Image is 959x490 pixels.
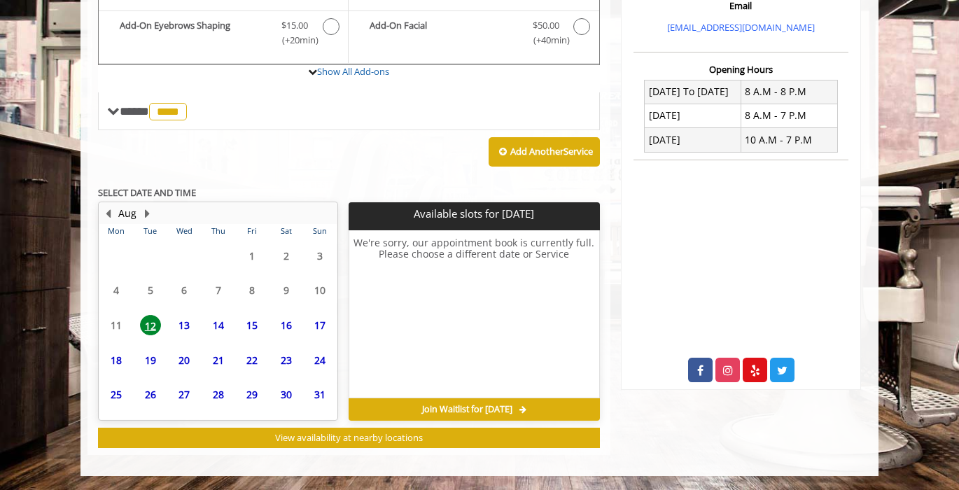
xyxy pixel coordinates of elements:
td: Select day14 [201,308,234,343]
span: 28 [208,384,229,405]
td: Select day15 [235,308,269,343]
td: 8 A.M - 8 P.M [741,80,837,104]
span: View availability at nearby locations [275,431,423,444]
b: Add-On Eyebrows Shaping [120,18,267,48]
td: Select day26 [133,377,167,412]
span: 14 [208,315,229,335]
td: Select day27 [167,377,201,412]
td: Select day29 [235,377,269,412]
span: Join Waitlist for [DATE] [422,404,512,415]
td: Select day25 [99,377,133,412]
label: Add-On Eyebrows Shaping [106,18,341,51]
button: Next Month [141,206,153,221]
span: $50.00 [533,18,559,33]
td: [DATE] [645,128,741,152]
td: 8 A.M - 7 P.M [741,104,837,127]
td: Select day18 [99,342,133,377]
label: Add-On Facial [356,18,591,51]
h6: We're sorry, our appointment book is currently full. Please choose a different date or Service [349,237,598,393]
button: Aug [118,206,136,221]
td: Select day21 [201,342,234,377]
span: 23 [276,350,297,370]
td: Select day22 [235,342,269,377]
td: [DATE] To [DATE] [645,80,741,104]
td: [DATE] [645,104,741,127]
span: 25 [106,384,127,405]
td: 10 A.M - 7 P.M [741,128,837,152]
td: Select day24 [303,342,337,377]
span: 13 [174,315,195,335]
th: Sat [269,224,302,238]
span: 16 [276,315,297,335]
span: 12 [140,315,161,335]
td: Select day31 [303,377,337,412]
th: Wed [167,224,201,238]
b: Add-On Facial [370,18,518,48]
span: 15 [241,315,262,335]
td: Select day19 [133,342,167,377]
td: Select day17 [303,308,337,343]
span: 30 [276,384,297,405]
span: 31 [309,384,330,405]
span: (+20min ) [274,33,316,48]
button: Previous Month [102,206,113,221]
button: Add AnotherService [489,137,600,167]
h3: Email [637,1,845,10]
th: Fri [235,224,269,238]
span: $15.00 [281,18,308,33]
td: Select day23 [269,342,302,377]
td: Select day12 [133,308,167,343]
span: 17 [309,315,330,335]
span: 21 [208,350,229,370]
span: 29 [241,384,262,405]
th: Sun [303,224,337,238]
td: Select day13 [167,308,201,343]
td: Select day28 [201,377,234,412]
b: Add Another Service [510,145,593,157]
p: Available slots for [DATE] [354,208,594,220]
span: 22 [241,350,262,370]
b: SELECT DATE AND TIME [98,186,196,199]
span: 18 [106,350,127,370]
th: Tue [133,224,167,238]
span: 19 [140,350,161,370]
h3: Opening Hours [633,64,848,74]
th: Mon [99,224,133,238]
span: 20 [174,350,195,370]
a: [EMAIL_ADDRESS][DOMAIN_NAME] [667,21,815,34]
span: 27 [174,384,195,405]
span: (+40min ) [525,33,566,48]
th: Thu [201,224,234,238]
td: Select day30 [269,377,302,412]
button: View availability at nearby locations [98,428,600,448]
td: Select day20 [167,342,201,377]
td: Select day16 [269,308,302,343]
a: Show All Add-ons [317,65,389,78]
span: 26 [140,384,161,405]
span: 24 [309,350,330,370]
